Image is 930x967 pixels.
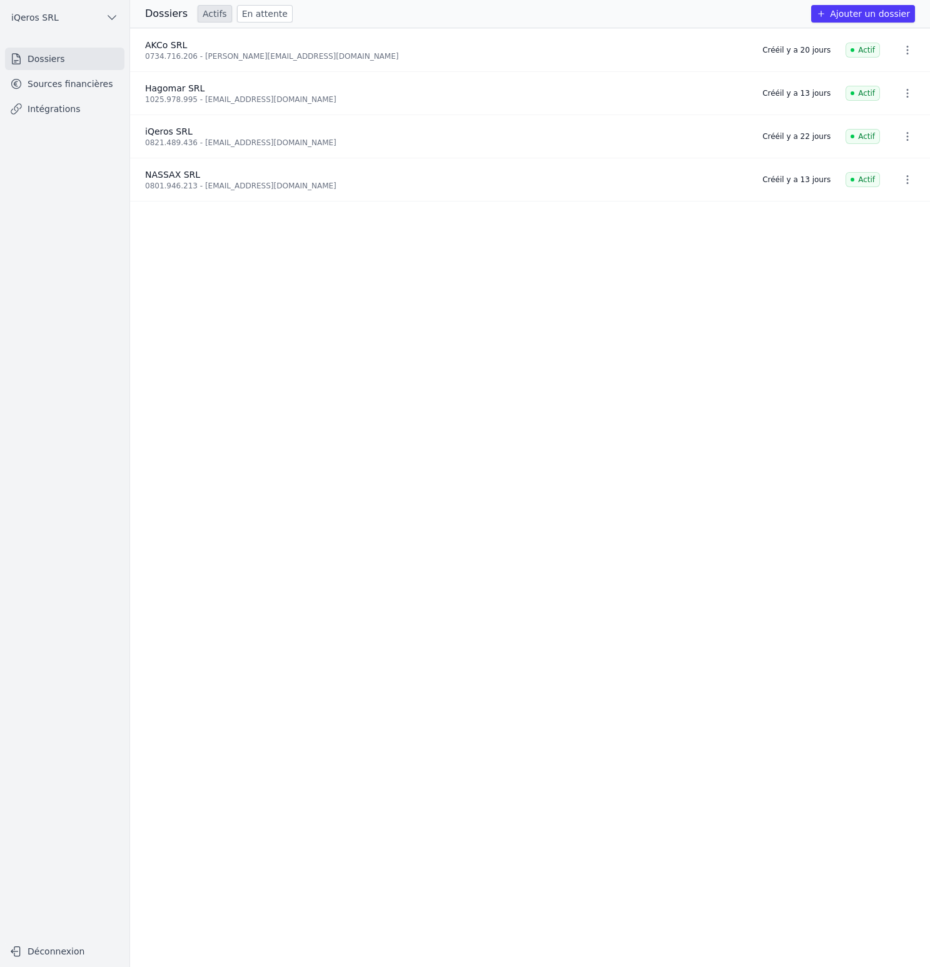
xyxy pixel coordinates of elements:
[145,51,747,61] div: 0734.716.206 - [PERSON_NAME][EMAIL_ADDRESS][DOMAIN_NAME]
[762,45,831,55] div: Créé il y a 20 jours
[846,129,880,144] span: Actif
[846,86,880,101] span: Actif
[811,5,915,23] button: Ajouter un dossier
[5,73,124,95] a: Sources financières
[5,48,124,70] a: Dossiers
[145,138,747,148] div: 0821.489.436 - [EMAIL_ADDRESS][DOMAIN_NAME]
[237,5,293,23] a: En attente
[145,170,200,180] span: NASSAX SRL
[145,95,747,105] div: 1025.978.995 - [EMAIL_ADDRESS][DOMAIN_NAME]
[762,131,831,141] div: Créé il y a 22 jours
[198,5,232,23] a: Actifs
[846,43,880,58] span: Actif
[762,88,831,98] div: Créé il y a 13 jours
[5,8,124,28] button: iQeros SRL
[846,172,880,187] span: Actif
[145,181,747,191] div: 0801.946.213 - [EMAIL_ADDRESS][DOMAIN_NAME]
[145,83,205,93] span: Hagomar SRL
[762,175,831,185] div: Créé il y a 13 jours
[145,40,187,50] span: AKCo SRL
[5,98,124,120] a: Intégrations
[145,126,193,136] span: iQeros SRL
[145,6,188,21] h3: Dossiers
[11,11,59,24] span: iQeros SRL
[5,941,124,961] button: Déconnexion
